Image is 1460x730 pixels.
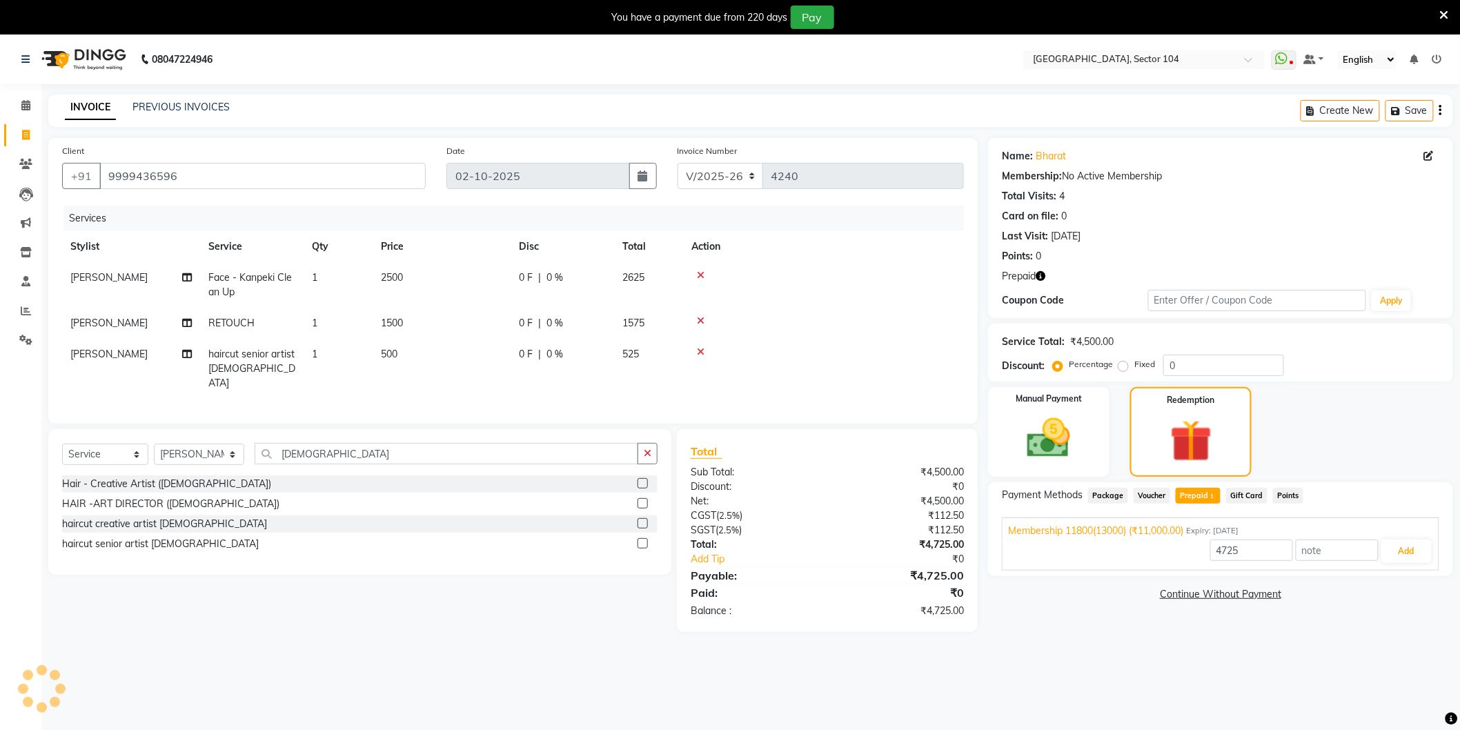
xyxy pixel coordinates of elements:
span: SGST [691,524,716,536]
span: [PERSON_NAME] [70,271,148,284]
span: Prepaid [1002,269,1036,284]
div: ₹112.50 [827,523,974,537]
span: Face - Kanpeki Clean Up [208,271,292,298]
div: Paid: [680,584,827,601]
div: Services [63,206,974,231]
input: Amount [1210,540,1293,561]
div: haircut creative artist [DEMOGRAPHIC_DATA] [62,517,267,531]
input: note [1296,540,1379,561]
div: [DATE] [1051,229,1081,244]
span: 0 F [519,270,533,285]
span: | [538,270,541,285]
label: Date [446,145,465,157]
div: Discount: [680,480,827,494]
a: INVOICE [65,95,116,120]
button: Add [1381,540,1432,563]
span: 2.5% [718,524,739,535]
div: Coupon Code [1002,293,1147,308]
span: RETOUCH [208,317,255,329]
span: | [538,347,541,362]
div: HAIR -ART DIRECTOR ([DEMOGRAPHIC_DATA]) [62,497,279,511]
div: Last Visit: [1002,229,1048,244]
span: CGST [691,509,716,522]
th: Total [614,231,683,262]
span: Membership 11800(13000) (₹11,000.00) [1008,524,1183,538]
button: +91 [62,163,101,189]
div: ₹4,725.00 [827,604,974,618]
div: ₹4,500.00 [827,494,974,509]
span: 0 % [546,347,563,362]
button: Apply [1372,290,1411,311]
div: Payable: [680,567,827,584]
span: 1 [312,271,317,284]
label: Percentage [1069,358,1113,371]
button: Pay [791,6,834,29]
div: 0 [1036,249,1041,264]
div: ₹0 [852,552,975,566]
span: haircut senior artist [DEMOGRAPHIC_DATA] [208,348,295,389]
span: 525 [622,348,639,360]
span: 1 [312,348,317,360]
div: Name: [1002,149,1033,164]
div: ₹0 [827,480,974,494]
span: 1500 [381,317,403,329]
input: Enter Offer / Coupon Code [1148,290,1367,311]
div: ₹112.50 [827,509,974,523]
span: 2.5% [719,510,740,521]
label: Client [62,145,84,157]
span: 1 [312,317,317,329]
div: Discount: [1002,359,1045,373]
div: ₹4,725.00 [827,567,974,584]
div: Net: [680,494,827,509]
th: Service [200,231,304,262]
span: Points [1273,488,1303,504]
div: ( ) [680,523,827,537]
th: Action [683,231,964,262]
th: Disc [511,231,614,262]
div: Points: [1002,249,1033,264]
label: Redemption [1167,394,1215,406]
img: logo [35,40,130,79]
div: Hair - Creative Artist ([DEMOGRAPHIC_DATA]) [62,477,271,491]
span: 1 [1208,493,1216,501]
div: No Active Membership [1002,169,1439,184]
img: _gift.svg [1157,415,1225,467]
input: Search by Name/Mobile/Email/Code [99,163,426,189]
button: Save [1385,100,1434,121]
div: ₹4,725.00 [827,537,974,552]
a: Add Tip [680,552,852,566]
span: Prepaid [1176,488,1221,504]
span: [PERSON_NAME] [70,317,148,329]
label: Fixed [1134,358,1155,371]
a: Continue Without Payment [991,587,1450,602]
a: Bharat [1036,149,1066,164]
input: Search or Scan [255,443,638,464]
span: 0 F [519,347,533,362]
div: ₹4,500.00 [827,465,974,480]
span: Voucher [1134,488,1170,504]
span: Payment Methods [1002,488,1083,502]
span: 500 [381,348,397,360]
label: Manual Payment [1016,393,1082,405]
span: 1575 [622,317,644,329]
label: Invoice Number [678,145,738,157]
div: ₹0 [827,584,974,601]
span: 0 % [546,270,563,285]
th: Stylist [62,231,200,262]
div: You have a payment due from 220 days [612,10,788,25]
span: 2500 [381,271,403,284]
th: Price [373,231,511,262]
span: Total [691,444,722,459]
div: 4 [1059,189,1065,204]
span: 2625 [622,271,644,284]
div: Membership: [1002,169,1062,184]
a: PREVIOUS INVOICES [132,101,230,113]
img: _cash.svg [1014,413,1084,463]
div: 0 [1061,209,1067,224]
div: haircut senior artist [DEMOGRAPHIC_DATA] [62,537,259,551]
span: [PERSON_NAME] [70,348,148,360]
span: 0 F [519,316,533,331]
div: Balance : [680,604,827,618]
div: Total Visits: [1002,189,1056,204]
div: ₹4,500.00 [1070,335,1114,349]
